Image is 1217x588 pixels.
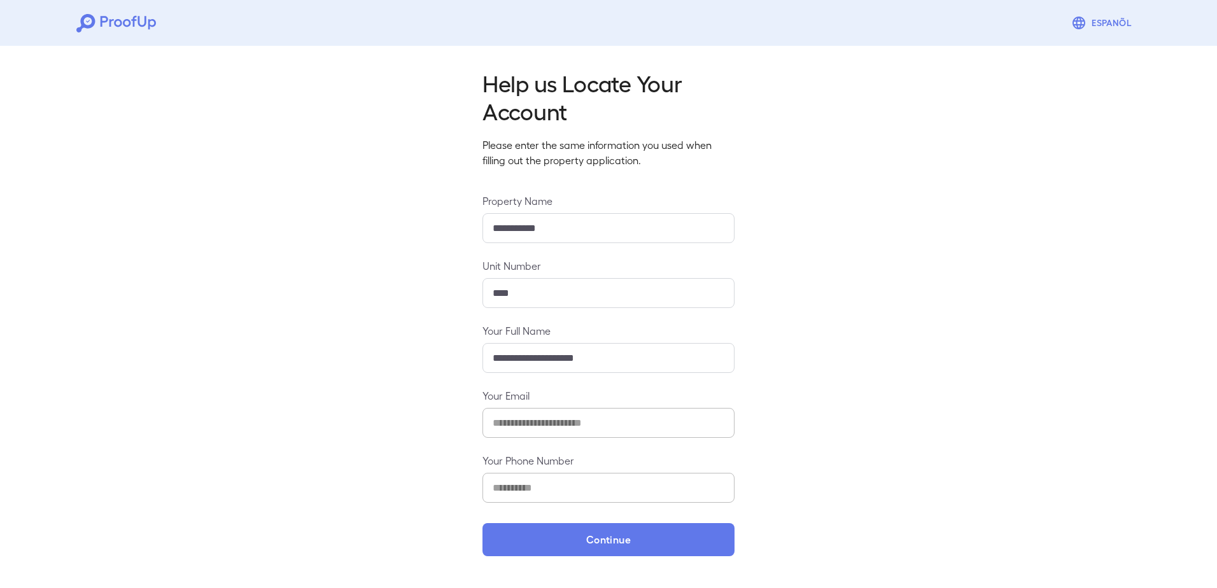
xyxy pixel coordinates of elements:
label: Your Phone Number [482,453,735,468]
label: Property Name [482,193,735,208]
h2: Help us Locate Your Account [482,69,735,125]
label: Unit Number [482,258,735,273]
label: Your Email [482,388,735,403]
label: Your Full Name [482,323,735,338]
button: Espanõl [1066,10,1141,36]
p: Please enter the same information you used when filling out the property application. [482,137,735,168]
button: Continue [482,523,735,556]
